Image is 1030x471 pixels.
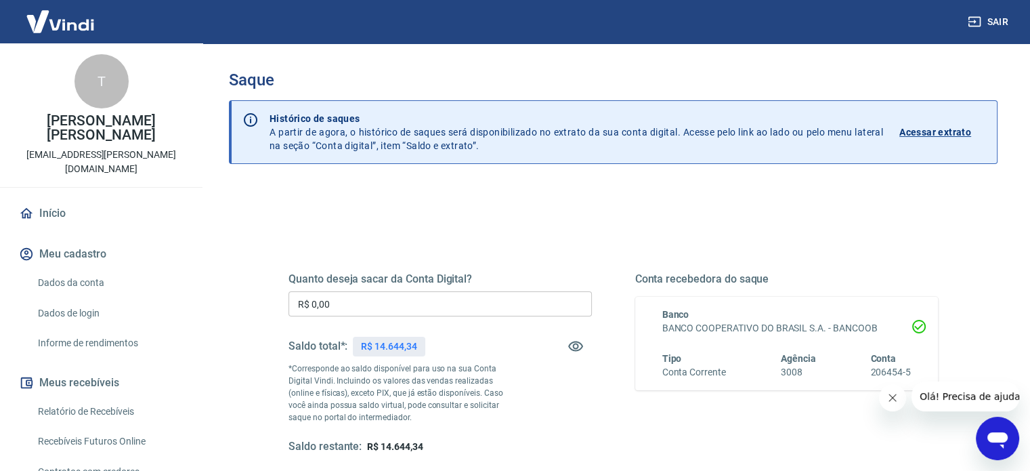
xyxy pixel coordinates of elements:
[781,353,816,364] span: Agência
[33,428,186,455] a: Recebíveis Futuros Online
[16,368,186,398] button: Meus recebíveis
[33,398,186,426] a: Relatório de Recebíveis
[74,54,129,108] div: T
[229,70,997,89] h3: Saque
[635,272,939,286] h5: Conta recebedora do saque
[16,1,104,42] img: Vindi
[288,272,592,286] h5: Quanto deseja sacar da Conta Digital?
[8,9,114,20] span: Olá! Precisa de ajuda?
[911,382,1019,411] iframe: Mensagem da empresa
[662,309,689,320] span: Banco
[33,329,186,357] a: Informe de rendimentos
[367,441,423,452] span: R$ 14.644,34
[899,125,971,139] p: Acessar extrato
[965,9,1014,35] button: Sair
[288,340,347,353] h5: Saldo total*:
[899,112,986,152] a: Acessar extrato
[11,114,192,142] p: [PERSON_NAME] [PERSON_NAME]
[870,353,896,364] span: Conta
[361,340,416,354] p: R$ 14.644,34
[662,353,682,364] span: Tipo
[781,365,816,380] h6: 3008
[288,363,516,424] p: *Corresponde ao saldo disponível para uso na sua Conta Digital Vindi. Incluindo os valores das ve...
[16,239,186,269] button: Meu cadastro
[33,269,186,297] a: Dados da conta
[270,112,883,152] p: A partir de agora, o histórico de saques será disponibilizado no extrato da sua conta digital. Ac...
[662,321,911,335] h6: BANCO COOPERATIVO DO BRASIL S.A. - BANCOOB
[976,417,1019,460] iframe: Botão para abrir a janela de mensagens
[11,148,192,176] p: [EMAIL_ADDRESS][PERSON_NAME][DOMAIN_NAME]
[870,365,911,380] h6: 206454-5
[16,199,186,228] a: Início
[662,365,726,380] h6: Conta Corrente
[288,440,362,454] h5: Saldo restante:
[33,300,186,327] a: Dados de login
[270,112,883,125] p: Histórico de saques
[879,384,906,411] iframe: Fechar mensagem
